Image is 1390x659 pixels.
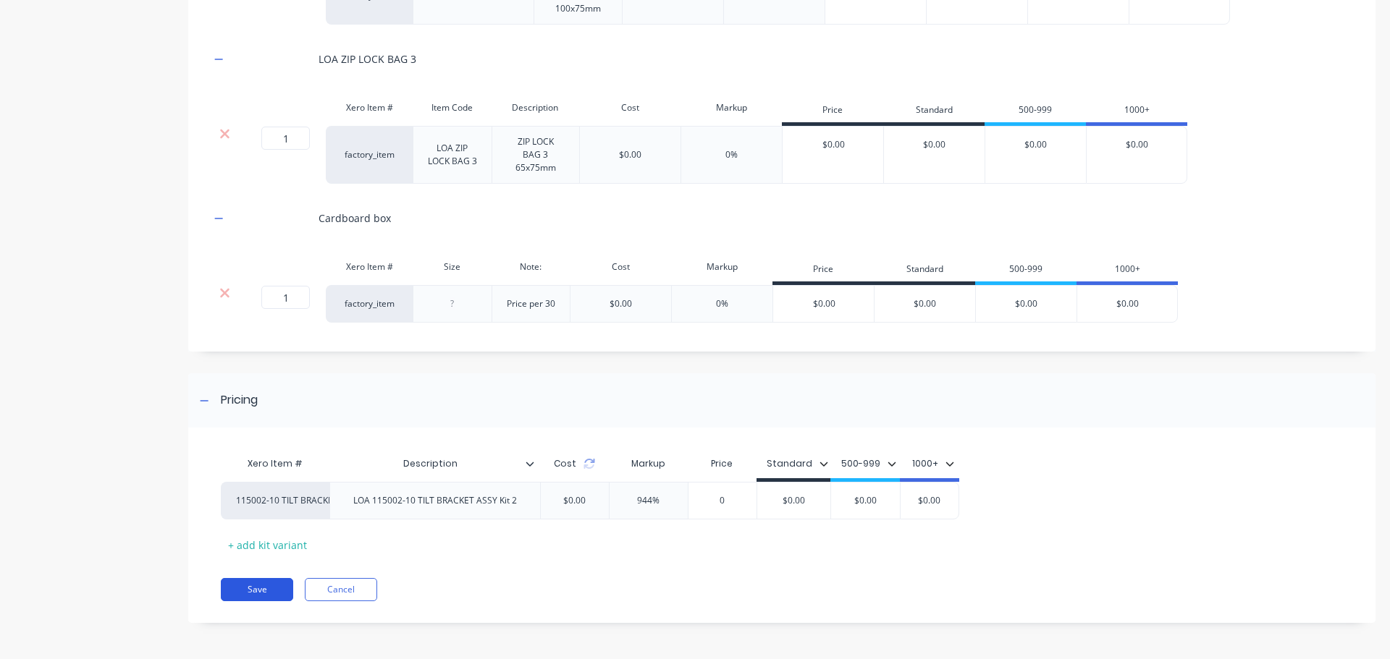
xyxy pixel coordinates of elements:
div: 115002-10 TILT BRACKET ASSY 2 [236,494,316,507]
div: $0.00 [552,482,597,519]
div: 0% [725,148,738,161]
div: Cardboard box [319,211,391,226]
div: Price [782,97,883,126]
div: Cost [540,449,610,478]
div: $0.00 [619,148,641,161]
div: Price [688,449,757,478]
span: Cost [554,457,576,470]
div: Price [772,256,874,285]
div: Item Code [413,93,492,122]
div: $0.00 [893,482,966,519]
button: 1000+ [905,453,961,475]
div: Xero Item # [326,93,413,122]
div: Note: [492,252,570,281]
div: Cost [570,252,671,281]
div: $0.00 [1087,127,1187,163]
div: $0.00 [829,482,901,519]
div: 1000+ [1077,256,1178,285]
div: $0.00 [757,482,830,519]
button: Standard [759,453,835,475]
button: Cancel [305,578,377,601]
div: Standard [767,457,812,470]
div: factory_item [326,285,413,323]
div: 1000+ [912,457,938,470]
input: ? [261,127,310,150]
div: Size [413,252,492,281]
div: 0% [716,297,728,310]
div: Markup [681,93,782,122]
div: Xero Item # [221,449,329,478]
div: $0.00 [773,286,875,322]
div: Markup [609,449,688,478]
div: $0.00 [884,127,985,163]
div: 944% [610,482,688,519]
div: 0 [686,482,759,519]
div: LOA ZIP LOCK BAG 3 [416,139,489,171]
div: $0.00 [985,127,1086,163]
div: Description [492,93,580,122]
div: Description [329,446,531,482]
button: Save [221,578,293,601]
div: Standard [874,256,975,285]
div: Xero Item # [326,252,413,281]
div: 115002-10 TILT BRACKET ASSY 2LOA 115002-10 TILT BRACKET ASSY Kit 2$0.00944%0$0.00$0.00$0.00 [221,482,959,519]
div: Price per 30 [494,294,567,313]
input: ? [261,286,310,309]
div: $0.00 [610,297,632,310]
div: 500-999 [975,256,1077,285]
div: + add kit variant [221,534,314,556]
div: LOA 115002-10 TILT BRACKET ASSY Kit 2 [342,491,528,510]
div: $0.00 [783,127,884,163]
div: 500-999 [841,457,880,470]
div: 500-999 [985,97,1086,126]
div: 1000+ [1086,97,1187,126]
button: 500-999 [834,453,903,475]
div: Cost [579,93,681,122]
div: factory_item [326,126,413,184]
div: LOA ZIP LOCK BAG 3 [319,51,416,67]
div: Description [329,449,540,478]
div: Pricing [221,391,258,409]
div: Markup [671,252,772,281]
div: $0.00 [976,286,1077,322]
div: $0.00 [1077,286,1177,322]
div: Standard [883,97,985,126]
div: ZIP LOCK BAG 3 65x75mm [498,132,574,177]
div: $0.00 [875,286,975,322]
